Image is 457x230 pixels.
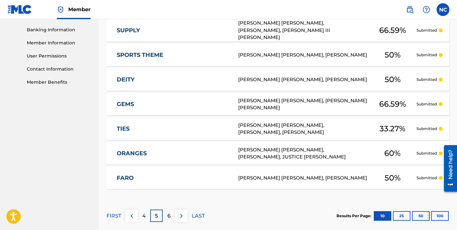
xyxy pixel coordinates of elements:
p: Results Per Page: [336,213,373,219]
p: 5 [155,212,158,220]
div: Help [420,3,433,16]
a: User Permissions [27,53,91,59]
div: Drag [427,206,431,225]
span: Member [68,6,91,13]
div: [PERSON_NAME] [PERSON_NAME], [PERSON_NAME] [238,51,369,59]
p: Submitted [416,52,437,58]
p: 6 [167,212,171,220]
div: [PERSON_NAME] [PERSON_NAME], [PERSON_NAME], [PERSON_NAME] [238,122,369,136]
p: Submitted [416,77,437,82]
a: SPORTS THEME [117,51,230,59]
div: User Menu [437,3,449,16]
span: 66.59 % [379,25,406,36]
span: 50 % [385,49,401,61]
div: [PERSON_NAME] [PERSON_NAME], [PERSON_NAME] [238,174,369,182]
a: GEMS [117,101,230,108]
iframe: Resource Center [439,143,457,194]
span: 50 % [385,74,401,85]
img: MLC Logo [8,5,32,14]
span: 33.27 % [380,123,405,134]
button: 50 [412,211,430,221]
a: DEITY [117,76,230,83]
span: 60 % [384,148,401,159]
a: Member Information [27,40,91,46]
div: [PERSON_NAME] [PERSON_NAME], [PERSON_NAME], JUSTICE [PERSON_NAME] [238,146,369,161]
div: [PERSON_NAME] [PERSON_NAME], [PERSON_NAME], [PERSON_NAME] III [PERSON_NAME] [238,19,369,41]
button: 25 [393,211,410,221]
iframe: Chat Widget [425,199,457,230]
a: Public Search [403,3,416,16]
p: 4 [142,212,146,220]
img: right [178,212,185,220]
a: FARO [117,174,230,182]
p: LAST [192,212,205,220]
div: [PERSON_NAME] [PERSON_NAME], [PERSON_NAME] [238,76,369,83]
div: [PERSON_NAME] [PERSON_NAME], [PERSON_NAME] [PERSON_NAME] [238,97,369,111]
p: Submitted [416,126,437,132]
p: Submitted [416,175,437,181]
span: 50 % [385,172,401,184]
img: help [423,6,430,13]
a: SUPPLY [117,27,230,34]
button: 10 [374,211,391,221]
span: 66.59 % [379,98,406,110]
p: FIRST [107,212,121,220]
a: Contact Information [27,66,91,73]
a: ORANGES [117,150,230,157]
img: search [406,6,414,13]
p: Submitted [416,27,437,33]
a: Member Benefits [27,79,91,86]
p: Submitted [416,101,437,107]
a: Banking Information [27,27,91,33]
a: TIES [117,125,230,133]
p: Submitted [416,150,437,156]
img: left [128,212,136,220]
img: Top Rightsholder [57,6,64,13]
